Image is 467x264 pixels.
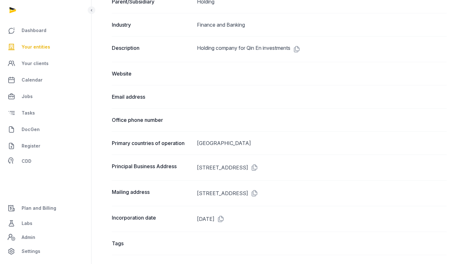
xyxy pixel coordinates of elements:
[5,23,86,38] a: Dashboard
[5,216,86,231] a: Labs
[22,76,43,84] span: Calendar
[112,116,192,124] dt: Office phone number
[22,27,46,34] span: Dashboard
[112,240,192,247] dt: Tags
[22,93,33,100] span: Jobs
[22,43,50,51] span: Your entities
[22,142,40,150] span: Register
[22,234,35,241] span: Admin
[197,139,447,147] dd: [GEOGRAPHIC_DATA]
[197,44,447,54] dd: Holding company for Qin En investments
[112,139,192,147] dt: Primary countries of operation
[197,21,447,29] dd: Finance and Banking
[22,220,32,227] span: Labs
[5,138,86,154] a: Register
[22,204,56,212] span: Plan and Billing
[5,39,86,55] a: Your entities
[5,105,86,121] a: Tasks
[112,70,192,77] dt: Website
[112,21,192,29] dt: Industry
[112,93,192,101] dt: Email address
[22,247,40,255] span: Settings
[197,162,447,173] dd: [STREET_ADDRESS]
[5,56,86,71] a: Your clients
[5,201,86,216] a: Plan and Billing
[112,44,192,54] dt: Description
[22,126,40,133] span: DocGen
[112,188,192,198] dt: Mailing address
[5,244,86,259] a: Settings
[197,188,447,198] dd: [STREET_ADDRESS]
[197,214,447,224] dd: [DATE]
[22,60,49,67] span: Your clients
[22,109,35,117] span: Tasks
[5,231,86,244] a: Admin
[5,72,86,88] a: Calendar
[5,122,86,137] a: DocGen
[112,214,192,224] dt: Incorporation date
[5,155,86,168] a: CDD
[5,89,86,104] a: Jobs
[112,162,192,173] dt: Principal Business Address
[22,157,31,165] span: CDD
